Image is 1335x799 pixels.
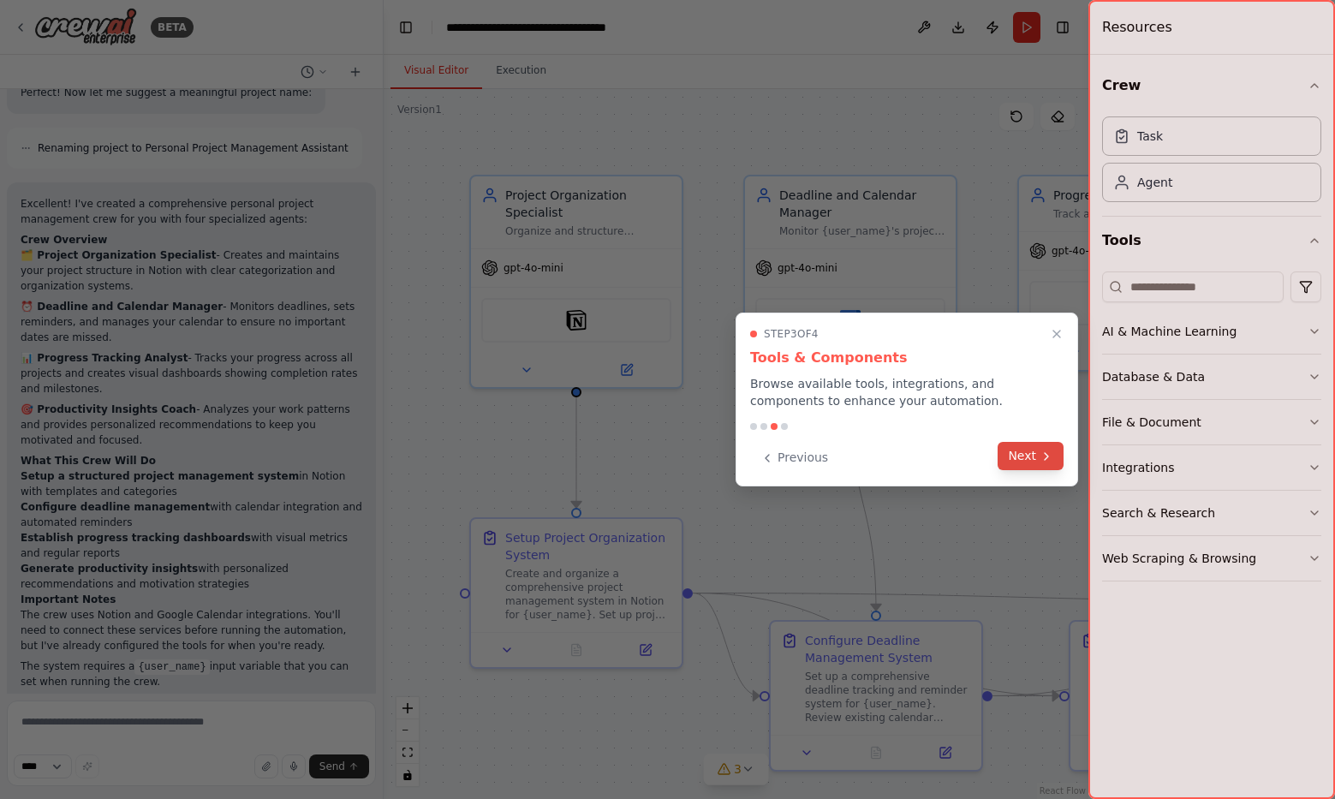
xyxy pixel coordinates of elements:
[394,15,418,39] button: Hide left sidebar
[1046,324,1067,344] button: Close walkthrough
[998,442,1064,470] button: Next
[750,444,838,472] button: Previous
[750,375,1064,409] p: Browse available tools, integrations, and components to enhance your automation.
[764,327,819,341] span: Step 3 of 4
[750,348,1064,368] h3: Tools & Components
